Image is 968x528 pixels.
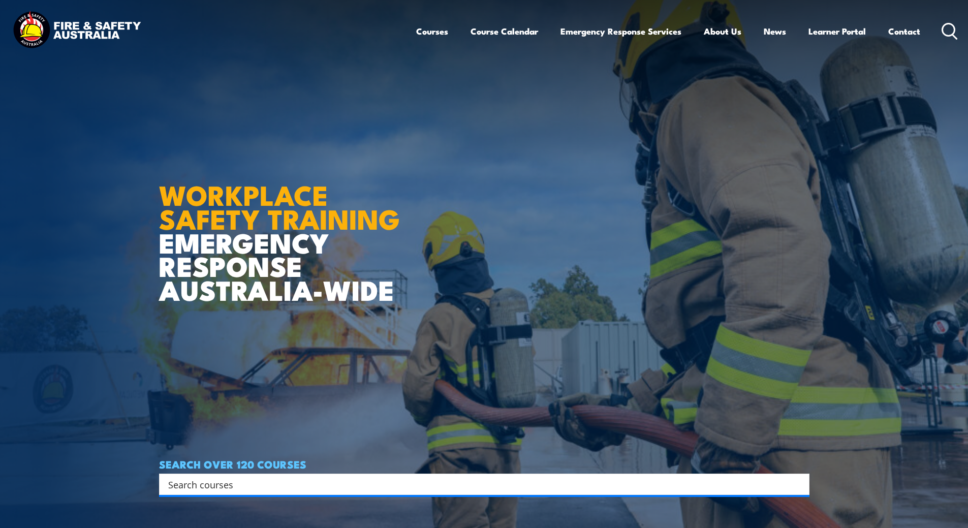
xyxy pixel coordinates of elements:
[170,477,789,491] form: Search form
[159,458,809,470] h4: SEARCH OVER 120 COURSES
[159,157,408,301] h1: EMERGENCY RESPONSE AUSTRALIA-WIDE
[808,18,866,45] a: Learner Portal
[764,18,786,45] a: News
[704,18,741,45] a: About Us
[416,18,448,45] a: Courses
[560,18,681,45] a: Emergency Response Services
[888,18,920,45] a: Contact
[159,173,400,239] strong: WORKPLACE SAFETY TRAINING
[471,18,538,45] a: Course Calendar
[168,477,787,492] input: Search input
[792,477,806,491] button: Search magnifier button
